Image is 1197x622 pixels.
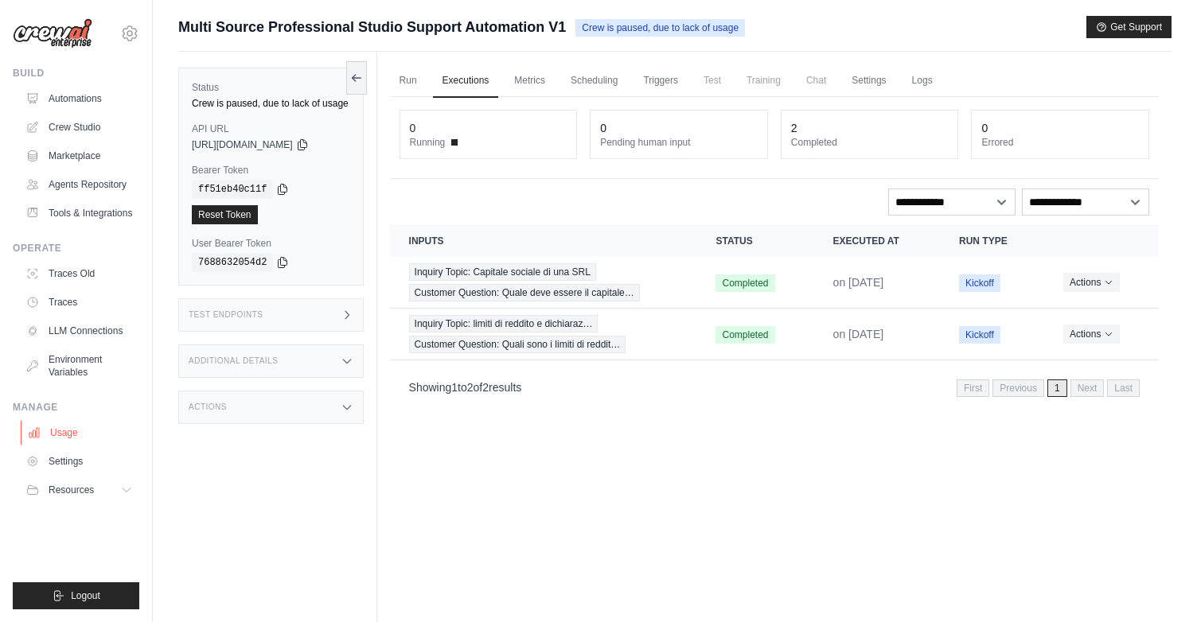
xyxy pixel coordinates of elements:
[903,64,942,98] a: Logs
[19,290,139,315] a: Traces
[451,381,458,394] span: 1
[189,356,278,366] h3: Additional Details
[19,86,139,111] a: Automations
[1063,273,1120,292] button: Actions for execution
[1070,379,1105,397] span: Next
[21,420,141,445] a: Usage
[192,81,350,94] label: Status
[192,97,350,110] div: Crew is paused, due to lack of usage
[409,315,678,353] a: View execution details for Inquiry Topic
[715,274,774,292] span: Completed
[992,379,1044,397] span: Previous
[467,381,474,394] span: 2
[189,310,263,320] h3: Test Endpoints
[1086,16,1172,38] button: Get Support
[178,16,566,38] span: Multi Source Professional Studio Support Automation V1
[192,164,350,177] label: Bearer Token
[833,276,884,289] time: August 13, 2025 at 14:24 CEST
[737,64,790,96] span: Training is not available until the deployment is complete
[634,64,688,98] a: Triggers
[189,402,227,412] h3: Actions
[981,120,988,136] div: 0
[49,484,94,496] span: Resources
[600,120,606,136] div: 0
[390,367,1159,407] nav: Pagination
[19,172,139,197] a: Agents Repository
[19,318,139,344] a: LLM Connections
[791,120,797,136] div: 2
[1107,379,1140,397] span: Last
[797,64,836,96] span: Chat is not available until the deployment is complete
[410,120,416,136] div: 0
[433,64,499,98] a: Executions
[505,64,555,98] a: Metrics
[940,225,1044,257] th: Run Type
[409,284,640,301] span: Customer Question: Quale deve essere il capitale…
[694,64,731,96] span: Test
[959,274,1000,292] span: Kickoff
[981,136,1139,149] dt: Errored
[959,326,1000,344] span: Kickoff
[409,315,598,332] span: Inquiry Topic: limiti di reddito e dichiaraz…
[410,136,446,149] span: Running
[13,67,139,80] div: Build
[390,225,1159,407] section: Crew executions table
[482,381,489,394] span: 2
[409,263,596,281] span: Inquiry Topic: Capitale sociale di una SRL
[814,225,940,257] th: Executed at
[192,122,350,135] label: API URL
[19,347,139,385] a: Environment Variables
[192,237,350,250] label: User Bearer Token
[13,582,139,609] button: Logout
[390,225,697,257] th: Inputs
[833,328,884,340] time: August 13, 2025 at 14:00 CEST
[19,143,139,169] a: Marketplace
[19,115,139,140] a: Crew Studio
[192,180,273,199] code: ff51eb40c11f
[409,379,522,395] p: Showing to of results
[575,19,745,37] span: Crew is paused, due to lack of usage
[696,225,813,257] th: Status
[19,449,139,474] a: Settings
[19,200,139,226] a: Tools & Integrations
[842,64,895,98] a: Settings
[19,261,139,286] a: Traces Old
[1047,379,1067,397] span: 1
[13,401,139,414] div: Manage
[715,326,774,344] span: Completed
[600,136,758,149] dt: Pending human input
[192,138,293,151] span: [URL][DOMAIN_NAME]
[13,18,92,49] img: Logo
[192,205,258,224] a: Reset Token
[409,263,678,301] a: View execution details for Inquiry Topic
[19,477,139,503] button: Resources
[957,379,989,397] span: First
[71,589,100,602] span: Logout
[192,253,273,272] code: 7688632054d2
[561,64,627,98] a: Scheduling
[957,379,1140,397] nav: Pagination
[409,336,626,353] span: Customer Question: Quali sono i limiti di reddit…
[791,136,949,149] dt: Completed
[390,64,427,98] a: Run
[1063,325,1120,344] button: Actions for execution
[13,242,139,255] div: Operate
